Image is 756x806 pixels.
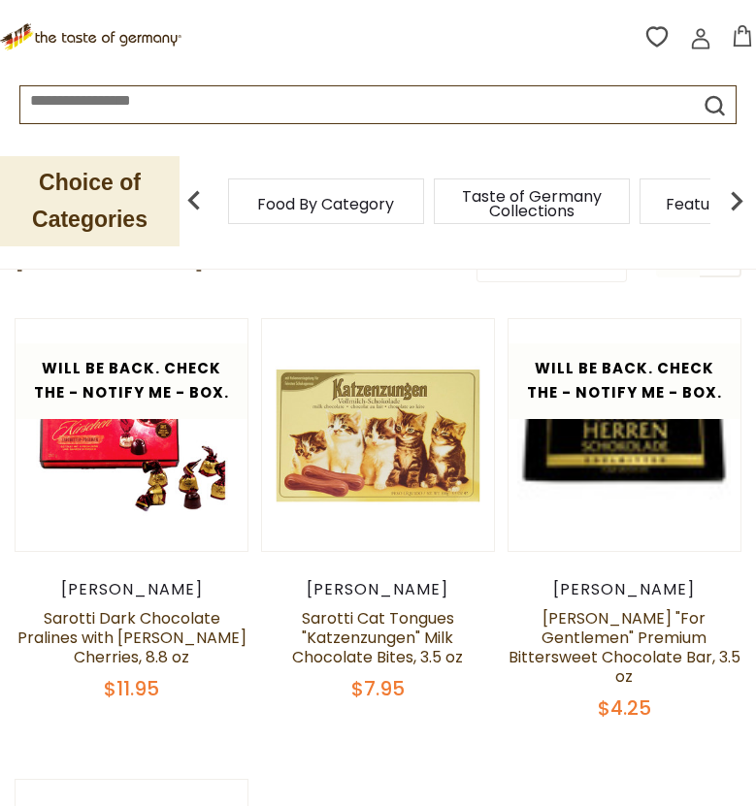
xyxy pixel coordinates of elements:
[508,580,741,599] div: [PERSON_NAME]
[104,675,159,702] span: $11.95
[261,580,495,599] div: [PERSON_NAME]
[351,675,405,702] span: $7.95
[509,319,740,551] img: Sarotti "For Gentlemen" Premium Bittersweet Chocolate Bar, 3.5 oz
[454,189,609,218] a: Taste of Germany Collections
[598,694,651,722] span: $4.25
[15,244,204,274] h1: [PERSON_NAME]
[16,319,247,551] img: Sarotti Brandy Cherry Chocolates
[257,197,394,211] a: Food By Category
[292,607,463,668] a: Sarotti Cat Tongues "Katzenzungen" Milk Chocolate Bites, 3.5 oz
[262,319,494,551] img: Sarotti Cat Tongues "Katzenzungen" Milk Chocolate Bites, 3.5 oz
[175,181,214,220] img: previous arrow
[15,580,248,599] div: [PERSON_NAME]
[17,607,247,668] a: Sarotti Dark Chocolate Pralines with [PERSON_NAME] Cherries, 8.8 oz
[509,607,740,688] a: [PERSON_NAME] "For Gentlemen" Premium Bittersweet Chocolate Bar, 3.5 oz
[717,181,756,220] img: next arrow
